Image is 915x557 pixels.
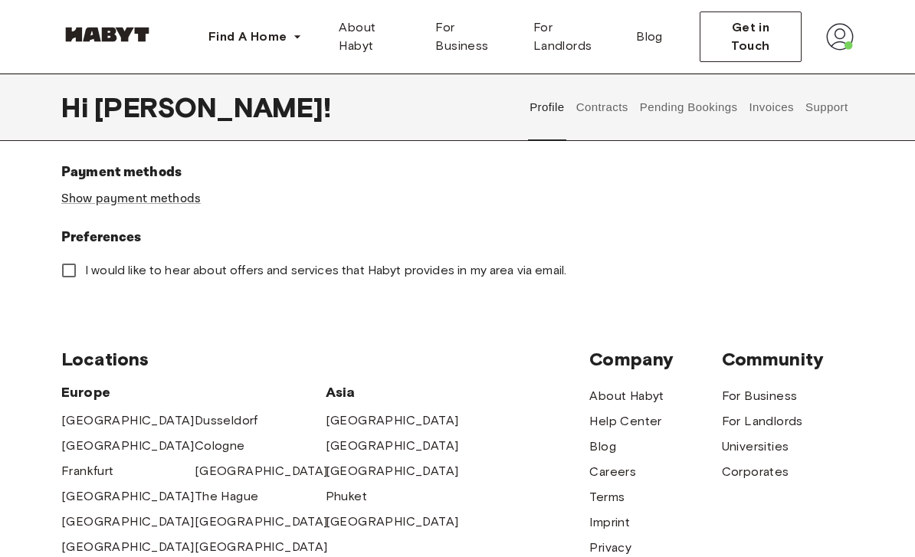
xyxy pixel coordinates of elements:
a: Blog [624,12,675,61]
a: [GEOGRAPHIC_DATA] [195,513,328,531]
a: For Landlords [722,412,803,431]
a: Privacy [589,539,631,557]
a: Terms [589,488,625,506]
span: Find A Home [208,28,287,46]
a: [GEOGRAPHIC_DATA] [326,513,459,531]
img: Habyt [61,27,153,42]
button: Pending Bookings [638,74,740,141]
a: For Business [423,12,520,61]
span: Community [722,348,854,371]
button: Profile [528,74,567,141]
a: Universities [722,437,789,456]
a: Show payment methods [61,191,201,207]
span: Blog [636,28,663,46]
span: For Landlords [533,18,612,55]
h6: Preferences [61,227,854,248]
a: Careers [589,463,636,481]
span: Hi [61,91,94,123]
a: Imprint [589,513,630,532]
button: Support [803,74,850,141]
button: Get in Touch [700,11,802,62]
a: [GEOGRAPHIC_DATA] [61,487,195,506]
a: [GEOGRAPHIC_DATA] [61,411,195,430]
a: [GEOGRAPHIC_DATA] [195,538,328,556]
span: For Business [435,18,508,55]
a: For Business [722,387,798,405]
span: Get in Touch [713,18,789,55]
a: Frankfurt [61,462,114,480]
span: Company [589,348,721,371]
button: Contracts [574,74,630,141]
h6: Payment methods [61,162,854,183]
a: Blog [589,437,616,456]
span: Locations [61,348,589,371]
a: [GEOGRAPHIC_DATA] [326,411,459,430]
span: Europe [61,383,326,401]
a: Phuket [326,487,367,506]
a: [GEOGRAPHIC_DATA] [326,437,459,455]
a: The Hague [195,487,259,506]
a: Cologne [195,437,245,455]
a: For Landlords [521,12,624,61]
a: [GEOGRAPHIC_DATA] [61,513,195,531]
span: Asia [326,383,457,401]
a: Help Center [589,412,661,431]
a: [GEOGRAPHIC_DATA] [195,462,328,480]
a: About Habyt [326,12,423,61]
a: [GEOGRAPHIC_DATA] [61,538,195,556]
div: user profile tabs [524,74,854,141]
a: [GEOGRAPHIC_DATA] [326,462,459,480]
span: [PERSON_NAME] ! [94,91,331,123]
img: avatar [826,23,854,51]
a: About Habyt [589,387,664,405]
button: Invoices [747,74,795,141]
a: Dusseldorf [195,411,258,430]
a: [GEOGRAPHIC_DATA] [61,437,195,455]
a: Corporates [722,463,789,481]
span: I would like to hear about offers and services that Habyt provides in my area via email. [85,262,566,279]
span: About Habyt [339,18,411,55]
button: Find A Home [196,21,314,52]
